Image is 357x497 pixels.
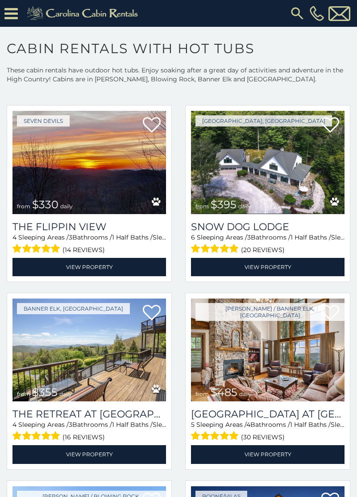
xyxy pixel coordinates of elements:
[60,203,73,210] span: daily
[191,421,195,429] span: 5
[239,391,252,397] span: daily
[69,421,72,429] span: 3
[12,299,166,401] img: The Retreat at Mountain Meadows
[195,203,209,210] span: from
[69,233,72,241] span: 3
[22,4,145,22] img: Khaki-logo.png
[12,299,166,401] a: The Retreat at Mountain Meadows from $355 daily
[241,431,285,443] span: (30 reviews)
[12,233,17,241] span: 4
[17,303,130,314] a: Banner Elk, [GEOGRAPHIC_DATA]
[191,299,345,401] img: Ridge Haven Lodge at Echota
[12,111,166,214] a: The Flippin View from $330 daily
[195,391,209,397] span: from
[191,221,345,233] a: Snow Dog Lodge
[12,408,166,420] a: The Retreat at [GEOGRAPHIC_DATA][PERSON_NAME]
[291,233,331,241] span: 1 Half Baths /
[211,198,237,211] span: $395
[62,431,105,443] span: (16 reviews)
[17,115,70,126] a: Seven Devils
[143,304,161,323] a: Add to favorites
[290,421,331,429] span: 1 Half Baths /
[241,244,285,256] span: (20 reviews)
[12,111,166,214] img: The Flippin View
[143,116,161,135] a: Add to favorites
[191,233,345,256] div: Sleeping Areas / Bathrooms / Sleeps:
[191,299,345,401] a: Ridge Haven Lodge at Echota from $485 daily
[17,391,30,397] span: from
[32,386,58,399] span: $355
[12,258,166,276] a: View Property
[12,221,166,233] a: The Flippin View
[12,408,166,420] h3: The Retreat at Mountain Meadows
[191,420,345,443] div: Sleeping Areas / Bathrooms / Sleeps:
[112,233,153,241] span: 1 Half Baths /
[195,115,332,126] a: [GEOGRAPHIC_DATA], [GEOGRAPHIC_DATA]
[191,408,345,420] h3: Ridge Haven Lodge at Echota
[307,6,326,21] a: [PHONE_NUMBER]
[191,258,345,276] a: View Property
[211,386,237,399] span: $485
[247,233,251,241] span: 3
[195,303,345,321] a: [PERSON_NAME] / Banner Elk, [GEOGRAPHIC_DATA]
[59,391,72,397] span: daily
[238,203,251,210] span: daily
[12,420,166,443] div: Sleeping Areas / Bathrooms / Sleeps:
[191,233,195,241] span: 6
[246,421,250,429] span: 4
[62,244,105,256] span: (14 reviews)
[191,111,345,214] a: Snow Dog Lodge from $395 daily
[17,203,30,210] span: from
[12,233,166,256] div: Sleeping Areas / Bathrooms / Sleeps:
[289,5,305,21] img: search-regular.svg
[12,421,17,429] span: 4
[191,111,345,214] img: Snow Dog Lodge
[12,445,166,463] a: View Property
[191,445,345,463] a: View Property
[32,198,58,211] span: $330
[191,408,345,420] a: [GEOGRAPHIC_DATA] at [GEOGRAPHIC_DATA]
[112,421,153,429] span: 1 Half Baths /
